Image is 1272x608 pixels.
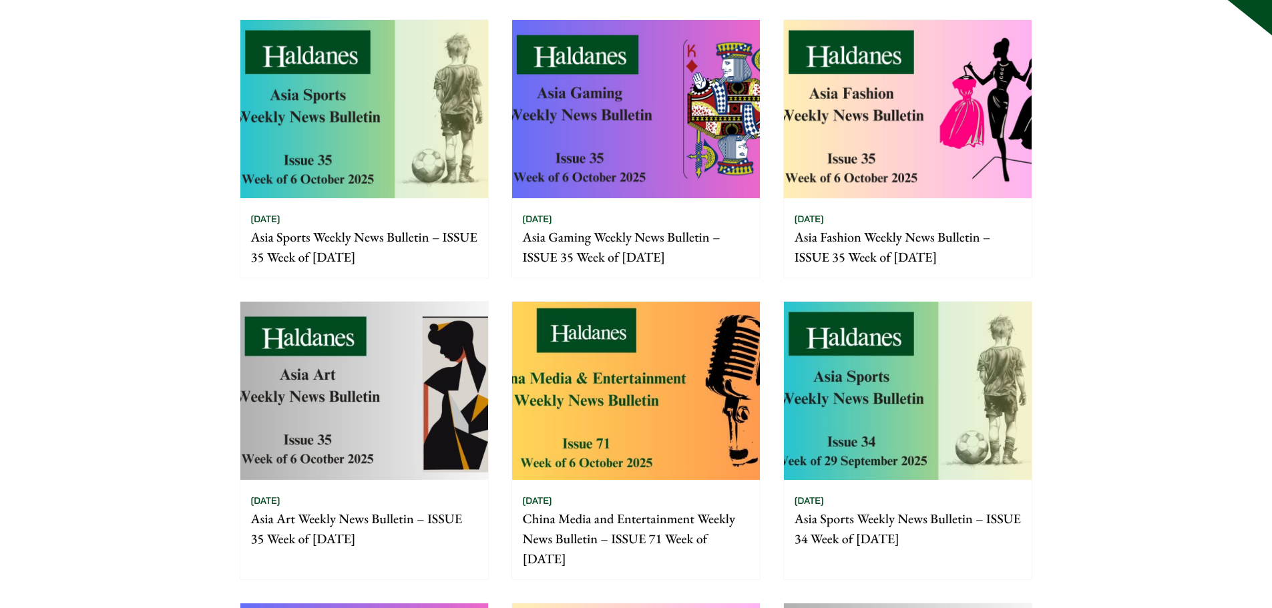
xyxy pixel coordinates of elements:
[795,495,824,507] time: [DATE]
[240,19,489,278] a: [DATE] Asia Sports Weekly News Bulletin – ISSUE 35 Week of [DATE]
[523,227,749,267] p: Asia Gaming Weekly News Bulletin – ISSUE 35 Week of [DATE]
[783,19,1032,278] a: [DATE] Asia Fashion Weekly News Bulletin – ISSUE 35 Week of [DATE]
[251,227,477,267] p: Asia Sports Weekly News Bulletin – ISSUE 35 Week of [DATE]
[795,509,1021,549] p: Asia Sports Weekly News Bulletin – ISSUE 34 Week of [DATE]
[783,301,1032,580] a: [DATE] Asia Sports Weekly News Bulletin – ISSUE 34 Week of [DATE]
[523,509,749,569] p: China Media and Entertainment Weekly News Bulletin – ISSUE 71 Week of [DATE]
[251,495,280,507] time: [DATE]
[240,301,489,580] a: [DATE] Asia Art Weekly News Bulletin – ISSUE 35 Week of [DATE]
[511,301,761,580] a: [DATE] China Media and Entertainment Weekly News Bulletin – ISSUE 71 Week of [DATE]
[251,509,477,549] p: Asia Art Weekly News Bulletin – ISSUE 35 Week of [DATE]
[795,213,824,225] time: [DATE]
[523,213,552,225] time: [DATE]
[795,227,1021,267] p: Asia Fashion Weekly News Bulletin – ISSUE 35 Week of [DATE]
[523,495,552,507] time: [DATE]
[511,19,761,278] a: [DATE] Asia Gaming Weekly News Bulletin – ISSUE 35 Week of [DATE]
[251,213,280,225] time: [DATE]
